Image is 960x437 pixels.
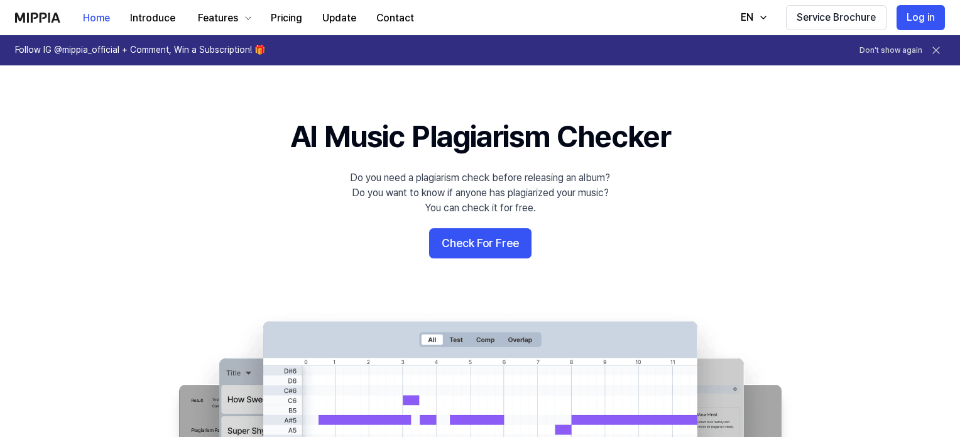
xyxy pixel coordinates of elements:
[312,6,366,31] button: Update
[350,170,610,216] div: Do you need a plagiarism check before releasing an album? Do you want to know if anyone has plagi...
[73,1,120,35] a: Home
[786,5,886,30] button: Service Brochure
[429,228,532,258] button: Check For Free
[15,44,265,57] h1: Follow IG @mippia_official + Comment, Win a Subscription! 🎁
[290,116,670,158] h1: AI Music Plagiarism Checker
[738,10,756,25] div: EN
[859,45,922,56] button: Don't show again
[366,6,424,31] button: Contact
[728,5,776,30] button: EN
[312,1,366,35] a: Update
[120,6,185,31] button: Introduce
[185,6,261,31] button: Features
[897,5,945,30] button: Log in
[15,13,60,23] img: logo
[195,11,241,26] div: Features
[261,6,312,31] button: Pricing
[73,6,120,31] button: Home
